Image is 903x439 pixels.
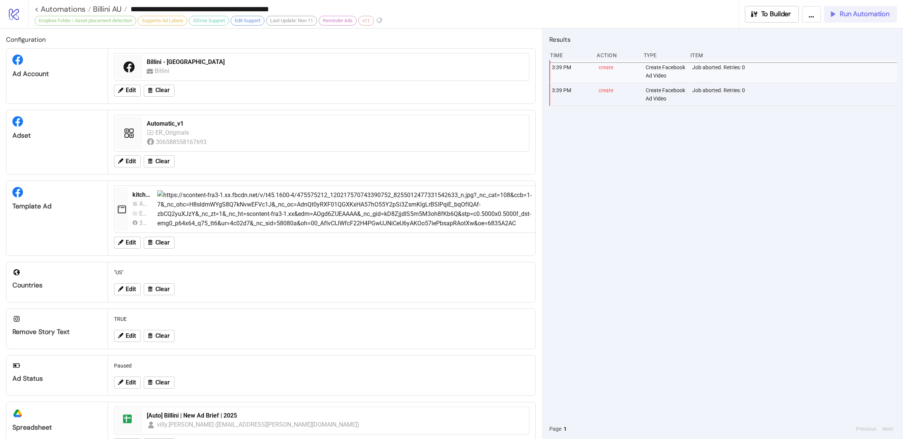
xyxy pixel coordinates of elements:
button: Edit [114,330,141,342]
div: ER_Originals [155,128,191,137]
div: GDrive Support [189,16,229,26]
div: Billini - [GEOGRAPHIC_DATA] [147,58,524,66]
div: 306588558167693 [156,137,208,147]
div: v11 [358,16,374,26]
div: Job aborted. Retries: 0 [692,60,899,83]
h2: Results [549,35,897,44]
div: [Auto] Billini | New Ad Brief | 2025 [147,412,524,420]
div: Type [643,48,684,62]
span: Run Automation [840,10,889,18]
div: Remove Story Text [12,328,102,336]
button: Clear [144,377,175,389]
div: Action [596,48,637,62]
div: Automatic_v1 [139,199,148,208]
a: < Automations [35,5,91,13]
div: TRUE [111,312,532,326]
div: kitchn_template [132,191,151,199]
button: Clear [144,330,175,342]
div: Billini [155,66,172,76]
button: Edit [114,283,141,295]
div: Last Update: Nov-11 [266,16,317,26]
span: Edit [126,87,136,94]
div: create [598,60,639,83]
button: Previous [854,425,879,433]
div: Countries [12,281,102,290]
button: Clear [144,283,175,295]
div: Dropbox Folder / Asset placement detection [35,16,136,26]
div: Create Facebook Ad Video [645,60,686,83]
span: Clear [155,239,170,246]
div: create [598,83,639,106]
span: Clear [155,333,170,339]
span: Page [549,425,561,433]
div: Ad Status [12,374,102,383]
div: 3:39 PM [551,60,593,83]
button: Next [880,425,895,433]
span: Edit [126,379,136,386]
div: Create Facebook Ad Video [645,83,686,106]
h2: Configuration [6,35,536,44]
span: Edit [126,333,136,339]
div: ER_Originals [139,209,148,218]
span: Clear [155,379,170,386]
div: "US" [111,265,532,280]
button: Clear [144,155,175,167]
div: Automatic_v1 [147,120,524,128]
button: 1 [561,425,569,433]
span: Edit [126,239,136,246]
div: 3:39 PM [551,83,593,106]
button: Clear [144,85,175,97]
div: Ad Account [12,70,102,78]
span: Clear [155,158,170,165]
div: villy.[PERSON_NAME] ([EMAIL_ADDRESS][PERSON_NAME][DOMAIN_NAME]) [157,420,360,429]
div: Time [549,48,591,62]
span: Edit [126,286,136,293]
div: Job aborted. Retries: 0 [692,83,899,106]
button: Run Automation [824,6,897,23]
div: Supports Ad Labels [138,16,187,26]
div: Reminder Ads [319,16,357,26]
span: Clear [155,286,170,293]
button: Edit [114,377,141,389]
div: Adset [12,131,102,140]
div: Paused [111,358,532,373]
div: Spreadsheet [12,423,102,432]
div: Edit Support [231,16,265,26]
div: Item [690,48,897,62]
div: 306588558167693 [139,218,148,228]
span: Billini AU [91,4,122,14]
div: Template Ad [12,202,102,211]
button: Edit [114,237,141,249]
img: https://scontent-fra3-1.xx.fbcdn.net/v/t45.1600-4/475575212_120217570743390752_825501247733154263... [157,190,576,228]
button: Edit [114,155,141,167]
span: Edit [126,158,136,165]
button: ... [802,6,821,23]
button: To Builder [745,6,799,23]
button: Clear [144,237,175,249]
span: To Builder [761,10,791,18]
span: Clear [155,87,170,94]
a: Billini AU [91,5,127,13]
button: Edit [114,85,141,97]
